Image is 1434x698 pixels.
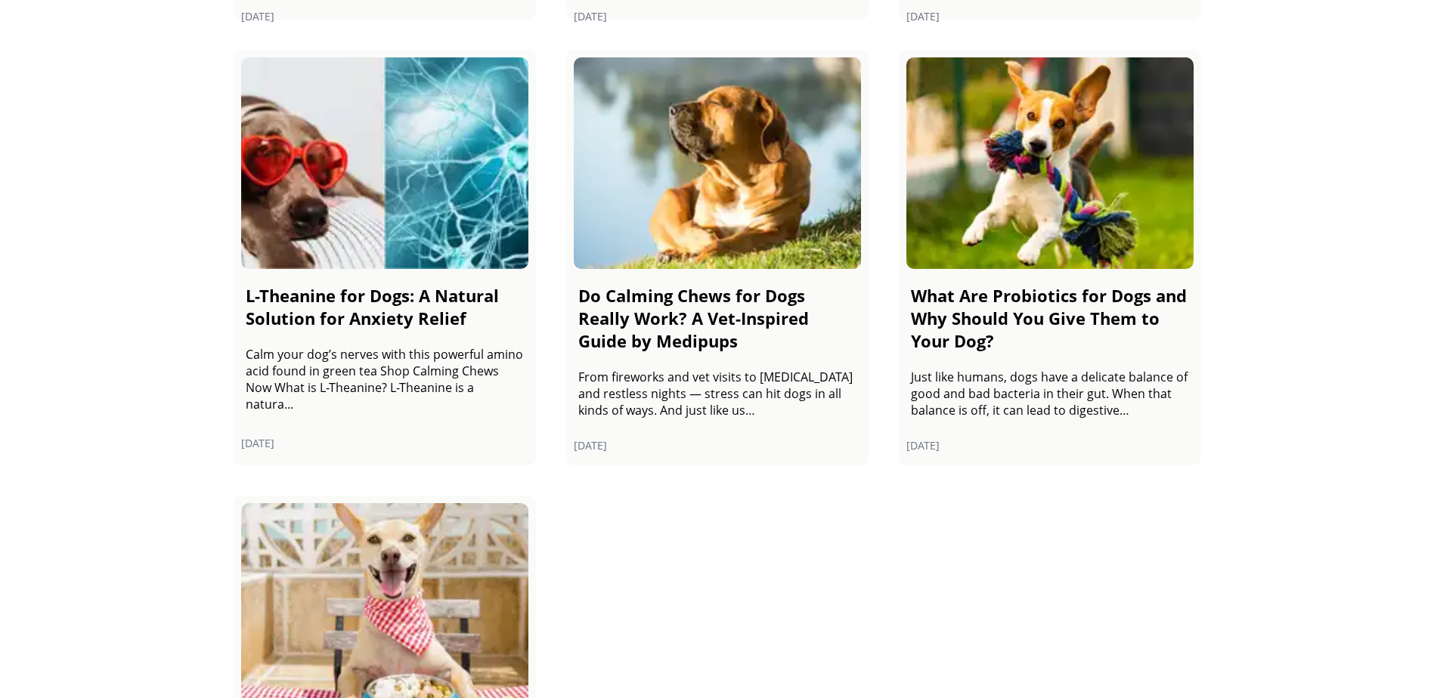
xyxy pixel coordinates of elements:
[241,57,528,269] img: L-Theanine For Dogs
[911,369,1189,418] p: Just like humans, dogs have a delicate balance of good and bad bacteria in their gut. When that b...
[566,50,869,465] a: Do Calming Chews for Dogs Really Work? A Vet-Inspired Guide by MedipupsFrom fireworks and vet vis...
[578,284,856,352] h2: Do Calming Chews for Dogs Really Work? A Vet-Inspired Guide by Medipups
[234,50,536,465] a: L-Theanine for Dogs: A Natural Solution for Anxiety ReliefCalm your dog’s nerves with this powerf...
[906,438,1194,452] span: [DATE]
[578,369,856,418] p: From fireworks and vet visits to [MEDICAL_DATA] and restless nights — stress can hit dogs in all ...
[906,57,1194,269] img: Probiotics For Dogs
[241,436,528,450] span: [DATE]
[574,438,861,452] span: [DATE]
[899,50,1201,465] a: What Are Probiotics for Dogs and Why Should You Give Them to Your Dog?Just like humans, dogs have...
[246,346,524,412] p: Calm your dog’s nerves with this powerful amino acid found in green tea Shop Calming Chews Now Wh...
[574,57,861,269] img: Do Calming Chews For Dogs Really work?
[911,284,1189,352] h2: What Are Probiotics for Dogs and Why Should You Give Them to Your Dog?
[241,9,528,23] span: [DATE]
[574,9,861,23] span: [DATE]
[246,284,524,329] h2: L-Theanine for Dogs: A Natural Solution for Anxiety Relief
[906,9,1194,23] span: [DATE]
